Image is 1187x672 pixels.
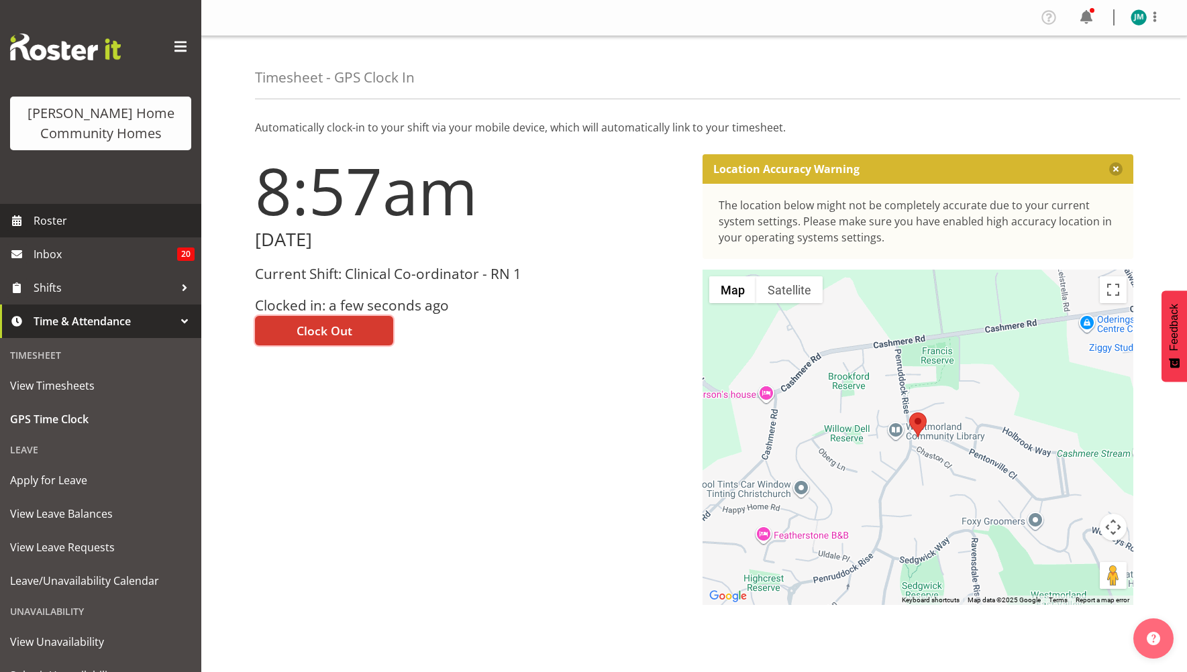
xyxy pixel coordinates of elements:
span: View Leave Requests [10,537,191,557]
p: Automatically clock-in to your shift via your mobile device, which will automatically link to you... [255,119,1133,135]
a: Terms (opens in new tab) [1049,596,1068,604]
button: Map camera controls [1100,514,1127,541]
button: Keyboard shortcuts [902,596,960,605]
span: Apply for Leave [10,470,191,490]
span: Inbox [34,244,177,264]
h4: Timesheet - GPS Clock In [255,70,415,85]
img: help-xxl-2.png [1147,632,1160,645]
a: Leave/Unavailability Calendar [3,564,198,598]
span: Feedback [1168,304,1180,351]
img: Rosterit website logo [10,34,121,60]
button: Feedback - Show survey [1162,290,1187,382]
h3: Clocked in: a few seconds ago [255,298,686,313]
button: Close message [1109,162,1123,176]
button: Show satellite imagery [756,276,823,303]
a: View Timesheets [3,369,198,402]
button: Toggle fullscreen view [1100,276,1127,303]
h1: 8:57am [255,154,686,227]
span: 20 [177,247,195,261]
span: View Leave Balances [10,504,191,524]
span: Time & Attendance [34,311,174,331]
span: View Timesheets [10,376,191,396]
a: Open this area in Google Maps (opens a new window) [706,587,750,605]
button: Clock Out [255,316,393,345]
p: Location Accuracy Warning [713,162,860,176]
span: GPS Time Clock [10,409,191,429]
button: Drag Pegman onto the map to open Street View [1100,562,1127,589]
button: Show street map [709,276,756,303]
span: Map data ©2025 Google [968,596,1041,604]
a: Report a map error [1076,596,1129,604]
h3: Current Shift: Clinical Co-ordinator - RN 1 [255,266,686,282]
div: The location below might not be completely accurate due to your current system settings. Please m... [719,197,1118,245]
h2: [DATE] [255,229,686,250]
span: View Unavailability [10,632,191,652]
a: GPS Time Clock [3,402,198,436]
div: Unavailability [3,598,198,625]
span: Roster [34,211,195,231]
a: View Unavailability [3,625,198,659]
img: johanna-molina8557.jpg [1131,9,1147,25]
a: View Leave Balances [3,497,198,530]
div: [PERSON_NAME] Home Community Homes [23,103,178,144]
div: Timesheet [3,341,198,369]
a: Apply for Leave [3,463,198,497]
div: Leave [3,436,198,463]
span: Shifts [34,278,174,298]
span: Leave/Unavailability Calendar [10,571,191,591]
span: Clock Out [297,322,352,339]
img: Google [706,587,750,605]
a: View Leave Requests [3,530,198,564]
